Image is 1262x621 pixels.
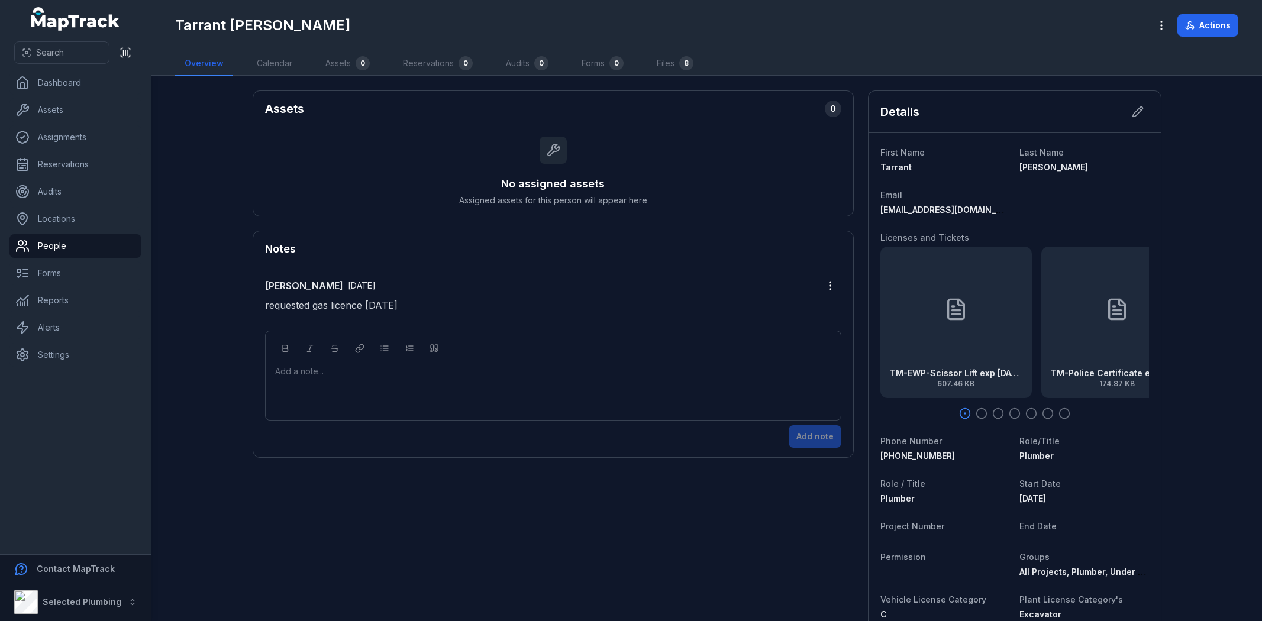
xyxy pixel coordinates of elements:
span: Licenses and Tickets [880,232,969,242]
h1: Tarrant [PERSON_NAME] [175,16,350,35]
div: 0 [459,56,473,70]
span: Tarrant [880,162,912,172]
span: Excavator [1019,609,1061,619]
span: Plant License Category's [1019,594,1123,604]
strong: Contact MapTrack [37,564,115,574]
div: 0 [825,101,841,117]
a: Locations [9,207,141,231]
time: 8/21/2023, 12:00:00 AM [1019,493,1046,503]
button: Actions [1177,14,1238,37]
a: Assets [9,98,141,122]
span: Email [880,190,902,200]
a: Files8 [647,51,703,76]
a: Audits0 [496,51,558,76]
span: All Projects, Plumber, Under Construction [1019,567,1193,577]
span: C [880,609,887,619]
span: Plumber [1019,451,1054,461]
span: 174.87 KB [1051,379,1183,389]
a: Calendar [247,51,302,76]
span: Vehicle License Category [880,594,986,604]
div: 8 [679,56,693,70]
a: Reservations0 [393,51,482,76]
span: Last Name [1019,147,1064,157]
h3: Notes [265,241,296,257]
span: [DATE] [1019,493,1046,503]
h2: Assets [265,101,304,117]
span: Plumber [880,493,915,503]
a: Forms [9,261,141,285]
strong: [PERSON_NAME] [265,279,343,293]
span: [DATE] [348,280,376,290]
a: MapTrack [31,7,120,31]
span: Start Date [1019,478,1061,489]
a: Assignments [9,125,141,149]
span: Phone Number [880,436,942,446]
a: People [9,234,141,258]
a: Overview [175,51,233,76]
span: [PHONE_NUMBER] [880,451,955,461]
div: 0 [356,56,370,70]
a: Settings [9,343,141,367]
span: Permission [880,552,926,562]
span: Groups [1019,552,1050,562]
span: [PERSON_NAME] [1019,162,1088,172]
strong: TM-Police Certificate exp [DATE] [1051,367,1183,379]
h2: Details [880,103,919,120]
h3: No assigned assets [501,176,605,192]
a: Alerts [9,316,141,339]
span: First Name [880,147,925,157]
a: Reports [9,289,141,312]
time: 7/14/2025, 12:35:25 PM [348,280,376,290]
button: Search [14,41,109,64]
span: [EMAIL_ADDRESS][DOMAIN_NAME] [880,205,1023,215]
a: Reservations [9,153,141,176]
a: Assets0 [316,51,379,76]
div: 0 [534,56,548,70]
p: requested gas licence [DATE] [265,297,841,313]
strong: Selected Plumbing [43,597,121,607]
span: Role / Title [880,478,925,489]
strong: TM-EWP-Scissor Lift exp [DATE] [890,367,1022,379]
a: Dashboard [9,71,141,95]
span: Search [36,47,64,59]
span: Role/Title [1019,436,1060,446]
a: Audits [9,180,141,203]
a: Forms0 [572,51,633,76]
div: 0 [609,56,624,70]
span: 607.46 KB [890,379,1022,389]
span: Assigned assets for this person will appear here [459,195,647,206]
span: End Date [1019,521,1057,531]
span: Project Number [880,521,944,531]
